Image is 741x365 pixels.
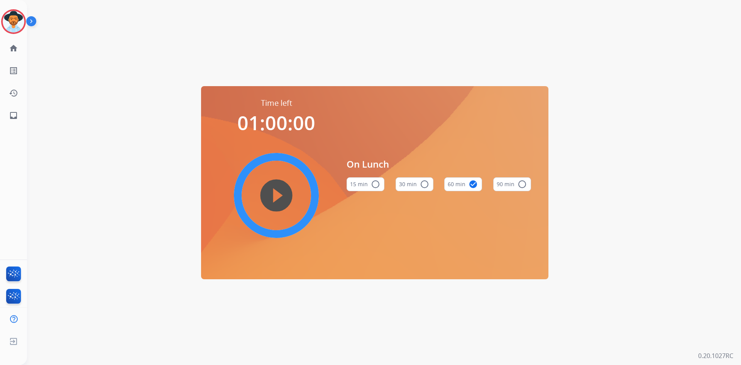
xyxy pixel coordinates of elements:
mat-icon: inbox [9,111,18,120]
button: 90 min [493,177,531,191]
button: 15 min [347,177,384,191]
mat-icon: radio_button_unchecked [371,180,380,189]
button: 60 min [444,177,482,191]
mat-icon: radio_button_unchecked [518,180,527,189]
mat-icon: radio_button_unchecked [420,180,429,189]
mat-icon: list_alt [9,66,18,75]
mat-icon: home [9,44,18,53]
mat-icon: check_circle [469,180,478,189]
p: 0.20.1027RC [698,351,733,360]
img: avatar [3,11,24,32]
span: Time left [261,98,292,109]
span: On Lunch [347,157,531,171]
span: 01:00:00 [237,110,315,136]
mat-icon: history [9,88,18,98]
button: 30 min [396,177,433,191]
mat-icon: play_circle_filled [272,191,281,200]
